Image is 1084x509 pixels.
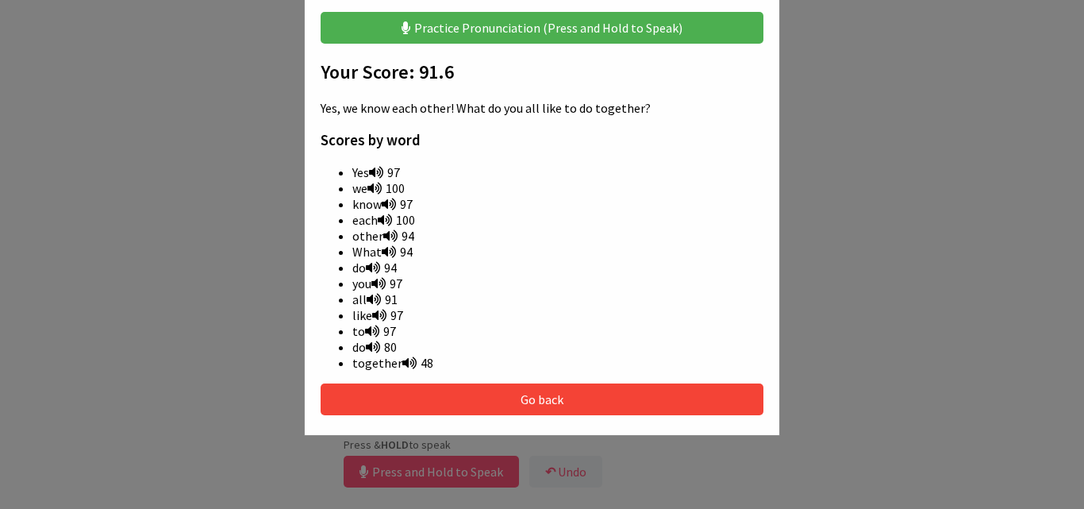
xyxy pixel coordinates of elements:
[321,100,763,116] p: Yes, we know each other! What do you all like to do together?
[352,260,397,276] span: do 94
[352,164,400,180] span: Yes 97
[352,307,403,323] span: like 97
[352,355,433,371] span: together 48
[352,180,405,196] span: we 100
[352,228,414,244] span: other 94
[321,131,763,149] h3: Scores by word
[352,212,415,228] span: each 100
[352,196,413,212] span: know 97
[352,323,396,339] span: to 97
[352,276,402,291] span: you 97
[321,12,763,44] button: Practice Pronunciation (Press and Hold to Speak)
[321,60,763,84] h2: Your Score: 91.6
[321,384,763,415] button: Go back
[352,244,413,260] span: What 94
[352,291,398,307] span: all 91
[352,339,397,355] span: do 80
